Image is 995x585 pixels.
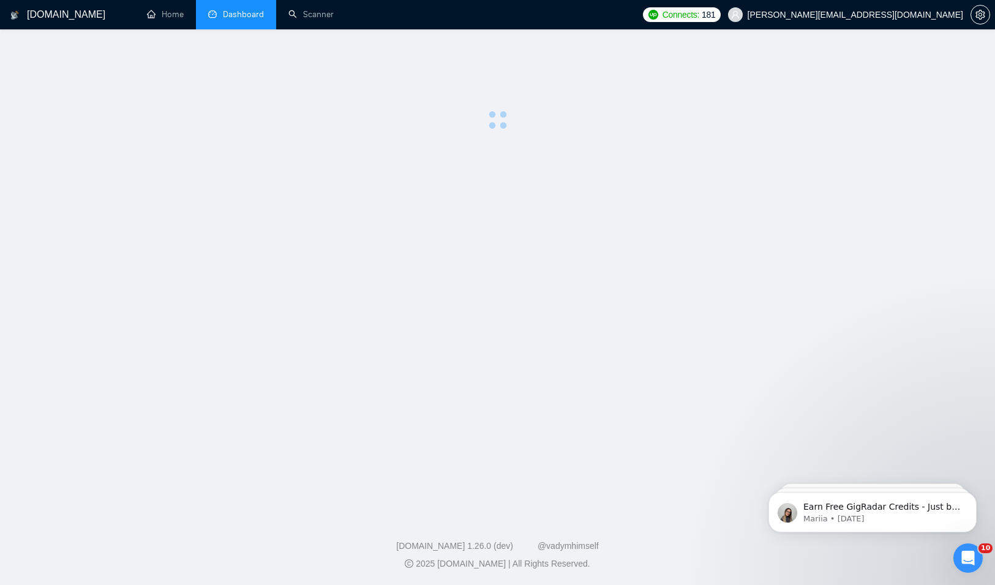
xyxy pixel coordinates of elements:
[396,541,513,551] a: [DOMAIN_NAME] 1.26.0 (dev)
[405,559,413,568] span: copyright
[971,5,990,24] button: setting
[10,6,19,25] img: logo
[702,8,715,21] span: 181
[208,10,217,18] span: dashboard
[10,557,985,570] div: 2025 [DOMAIN_NAME] | All Rights Reserved.
[288,9,334,20] a: searchScanner
[663,8,699,21] span: Connects:
[971,10,990,20] a: setting
[538,541,599,551] a: @vadymhimself
[648,10,658,20] img: upwork-logo.png
[731,10,740,19] span: user
[750,466,995,552] iframe: Intercom notifications message
[953,543,983,573] iframe: Intercom live chat
[223,9,264,20] span: Dashboard
[147,9,184,20] a: homeHome
[978,543,993,553] span: 10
